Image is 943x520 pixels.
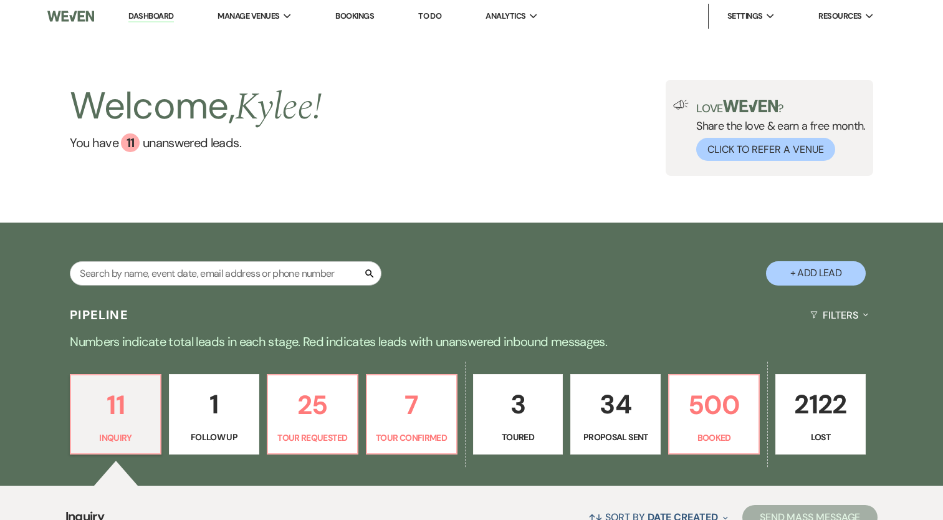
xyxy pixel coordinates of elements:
a: 2122Lost [775,374,866,455]
a: Dashboard [128,11,173,22]
p: Follow Up [177,430,251,444]
a: 25Tour Requested [267,374,358,455]
span: Settings [727,10,763,22]
p: Booked [677,431,751,445]
p: Proposal Sent [578,430,653,444]
h2: Welcome, [70,80,322,133]
div: Share the love & earn a free month. [689,100,866,161]
p: Inquiry [79,431,153,445]
p: 34 [578,383,653,425]
button: Click to Refer a Venue [696,138,835,161]
h3: Pipeline [70,306,128,324]
p: 25 [275,384,350,426]
span: Manage Venues [218,10,279,22]
span: Analytics [486,10,525,22]
a: Bookings [335,11,374,21]
a: 1Follow Up [169,374,259,455]
input: Search by name, event date, email address or phone number [70,261,381,286]
p: Love ? [696,100,866,114]
p: Tour Requested [275,431,350,445]
div: 11 [121,133,140,152]
p: Toured [481,430,555,444]
a: 3Toured [473,374,563,455]
p: Numbers indicate total leads in each stage. Red indicates leads with unanswered inbound messages. [23,332,921,352]
a: 7Tour Confirmed [366,374,457,455]
p: 500 [677,384,751,426]
a: You have 11 unanswered leads. [70,133,322,152]
p: Tour Confirmed [375,431,449,445]
p: 3 [481,383,555,425]
p: 1 [177,383,251,425]
a: To Do [418,11,441,21]
span: Resources [818,10,861,22]
span: Kylee ! [235,79,322,136]
button: + Add Lead [766,261,866,286]
p: 7 [375,384,449,426]
a: 500Booked [668,374,760,455]
a: 34Proposal Sent [570,374,661,455]
p: Lost [783,430,858,444]
button: Filters [805,299,873,332]
img: weven-logo-green.svg [723,100,778,112]
img: loud-speaker-illustration.svg [673,100,689,110]
img: Weven Logo [47,3,94,29]
p: 2122 [783,383,858,425]
p: 11 [79,384,153,426]
a: 11Inquiry [70,374,161,455]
